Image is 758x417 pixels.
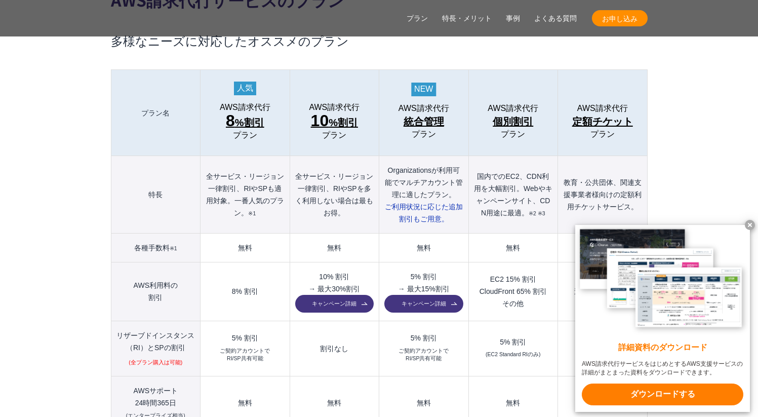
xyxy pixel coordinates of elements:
span: プラン [501,130,525,139]
span: プラン [412,130,436,139]
span: 統合管理 [404,113,444,130]
td: 無料 [290,234,379,262]
div: 5% 割引 [474,338,552,346]
span: プラン [590,130,615,139]
span: 定額チケット [572,113,633,130]
a: キャンペーン詳細 [295,295,374,313]
span: %割引 [226,112,264,131]
th: プラン名 [111,70,201,156]
th: リザーブドインスタンス （RI）とSPの割引 [111,321,201,376]
x-t: ダウンロードする [582,384,743,405]
span: AWS請求代行 [577,104,628,113]
th: 全サービス・リージョン一律割引、RIやSPを多く利用しない場合は最もお得。 [290,156,379,234]
span: 8 [226,111,235,130]
span: AWS請求代行 [220,103,270,112]
th: 特長 [111,156,201,234]
a: AWS請求代行 統合管理プラン [384,104,463,139]
th: 国内でのEC2、CDN利用を大幅割引。Webやキャンペーンサイト、CDN用途に最適。 [468,156,557,234]
span: 個別割引 [493,113,533,130]
th: 教育・公共団体、関連支援事業者様向けの定額利用チケットサービス。 [558,156,647,234]
a: プラン [407,13,428,24]
a: 詳細資料のダウンロード AWS請求代行サービスをはじめとするAWS支援サービスの詳細がまとまった資料をダウンロードできます。 ダウンロードする [575,225,750,412]
th: 全サービス・リージョン一律割引、RIやSPも適用対象。一番人気のプラン。 [201,156,290,234]
span: AWS請求代行 [488,104,538,113]
td: EC2 15% 割引 CloudFront 65% 割引 その他 [468,262,557,321]
td: 無料 [558,234,647,262]
td: 無料 [468,234,557,262]
h3: 多様なニーズに対応したオススメのプラン [111,32,648,49]
td: 追加10%の無料枠 [558,262,647,321]
small: (EC2 Standard RIのみ) [486,351,540,359]
span: %割引 [311,112,358,131]
small: ※1 [170,245,177,251]
td: 割引なし [558,321,647,376]
th: Organizationsが利用可能でマルチアカウント管理に適したプラン。 [379,156,468,234]
a: お申し込み [592,10,648,26]
a: よくある質問 [534,13,577,24]
span: ご利用状況に応じた [385,203,463,223]
small: ※2 ※3 [529,210,545,216]
td: 5% 割引 → 最大15%割引 [379,262,468,321]
a: AWS請求代行 個別割引プラン [474,104,552,139]
td: 無料 [201,234,290,262]
small: ※1 [248,210,256,216]
small: ご契約アカウントで RI/SP共有可能 [398,347,449,363]
span: AWS請求代行 [309,103,360,112]
small: (全プラン購入は可能) [129,359,182,367]
td: 8% 割引 [201,262,290,321]
span: プラン [322,131,346,140]
th: AWS利用料の 割引 [111,262,201,321]
div: 5% 割引 [206,334,284,342]
a: キャンペーン詳細 [384,295,463,313]
a: AWS請求代行 定額チケットプラン [563,104,642,139]
a: 特長・メリット [442,13,492,24]
td: 10% 割引 → 最大30%割引 [290,262,379,321]
th: 各種手数料 [111,234,201,262]
span: 10 [311,111,329,130]
td: 割引なし [290,321,379,376]
span: プラン [233,131,257,140]
a: AWS請求代行 8%割引 プラン [206,103,284,140]
td: 無料 [379,234,468,262]
span: お申し込み [592,13,648,24]
x-t: 詳細資料のダウンロード [582,342,743,354]
a: AWS請求代行 10%割引プラン [295,103,374,140]
span: AWS請求代行 [398,104,449,113]
x-t: AWS請求代行サービスをはじめとするAWS支援サービスの詳細がまとまった資料をダウンロードできます。 [582,360,743,377]
div: 5% 割引 [384,334,463,342]
a: 事例 [506,13,520,24]
small: ご契約アカウントで RI/SP共有可能 [220,347,270,363]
